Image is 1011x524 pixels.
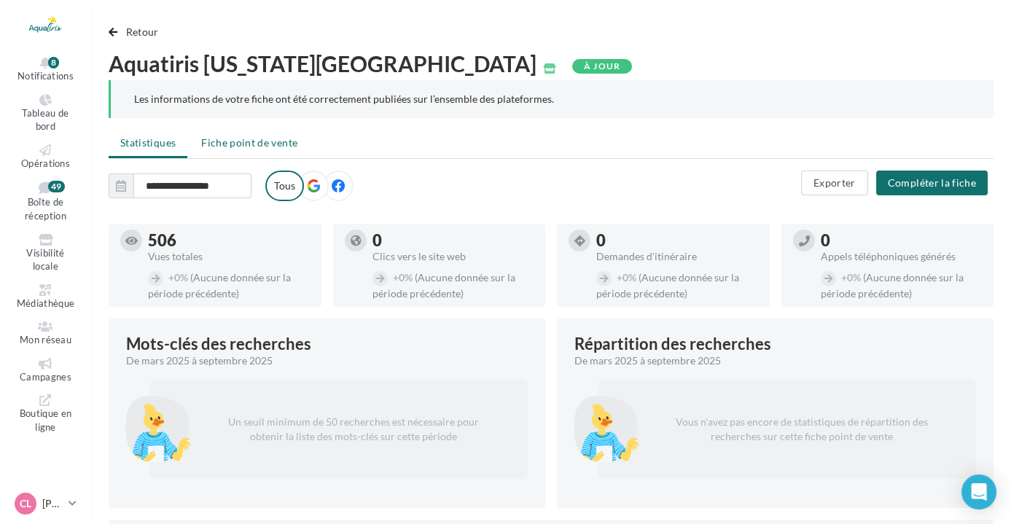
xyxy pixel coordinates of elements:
button: Exporter [801,171,868,195]
span: + [393,271,399,283]
span: + [617,271,622,283]
a: Médiathèque [12,281,79,313]
span: (Aucune donnée sur la période précédente) [148,271,291,300]
div: Clics vers le site web [372,251,534,262]
span: Fiche point de vente [201,136,297,149]
span: 0% [168,271,188,283]
a: Compléter la fiche [870,176,994,188]
a: Boutique en ligne [12,391,79,436]
span: Mots-clés des recherches [126,336,311,352]
span: (Aucune donnée sur la période précédente) [821,271,964,300]
span: + [168,271,174,283]
span: Mon réseau [20,334,71,345]
span: Boîte de réception [25,197,66,222]
a: Tableau de bord [12,91,79,136]
a: Campagnes [12,355,79,386]
div: De mars 2025 à septembre 2025 [574,353,964,368]
div: 49 [48,181,65,192]
div: 0 [821,232,983,249]
span: Campagnes [20,371,71,383]
div: 8 [48,57,59,69]
button: Notifications 8 [12,54,79,85]
div: Appels téléphoniques générés [821,251,983,262]
div: À jour [572,59,632,74]
span: 0% [393,271,413,283]
span: Tableau de bord [22,107,69,133]
a: Opérations [12,141,79,173]
div: 0 [596,232,758,249]
span: Retour [126,26,159,38]
span: CL [20,496,31,511]
div: Vues totales [148,251,310,262]
span: Aquatiris [US_STATE][GEOGRAPHIC_DATA] [109,52,536,74]
a: Mon réseau [12,318,79,349]
div: 506 [148,232,310,249]
span: Opérations [21,157,70,169]
div: 0 [372,232,534,249]
span: Visibilité locale [26,247,64,273]
label: Tous [265,171,304,201]
button: Retour [109,23,165,41]
span: 0% [841,271,861,283]
p: Vous n'avez pas encore de statistiques de répartition des recherches sur cette fiche point de vente [650,403,953,455]
div: Les informations de votre fiche ont été correctement publiées sur l’ensemble des plateformes. [134,92,970,106]
div: Open Intercom Messenger [961,474,996,509]
span: Médiathèque [17,297,75,309]
span: Notifications [17,70,74,82]
a: CL [PERSON_NAME] [12,490,79,517]
p: Un seuil minimum de 50 recherches est nécessaire pour obtenir la liste des mots-clés sur cette pé... [202,403,504,455]
span: + [841,271,847,283]
p: [PERSON_NAME] [42,496,63,511]
div: Répartition des recherches [574,336,771,352]
a: Boîte de réception 49 [12,178,79,224]
span: (Aucune donnée sur la période précédente) [372,271,515,300]
div: De mars 2025 à septembre 2025 [126,353,516,368]
a: Visibilité locale [12,231,79,275]
span: (Aucune donnée sur la période précédente) [596,271,739,300]
div: Demandes d'itinéraire [596,251,758,262]
span: Boutique en ligne [20,408,72,434]
span: 0% [617,271,636,283]
button: Compléter la fiche [876,171,988,195]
